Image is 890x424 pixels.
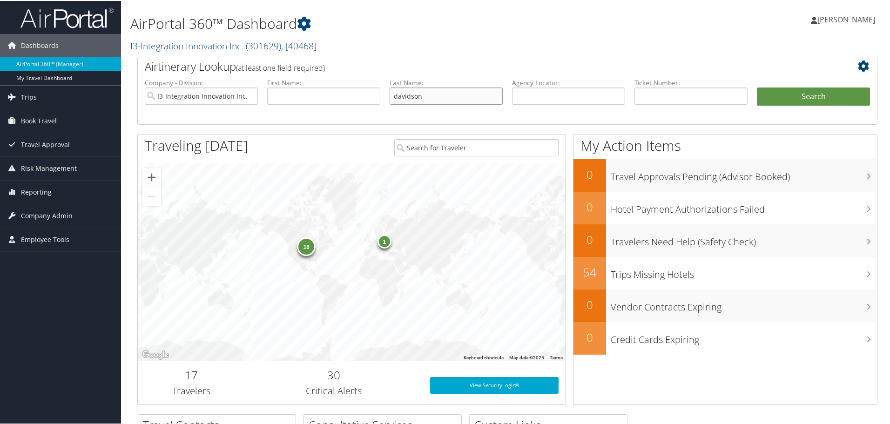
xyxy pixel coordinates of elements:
[145,384,238,397] h3: Travelers
[573,166,606,182] h2: 0
[573,289,877,321] a: 0Vendor Contracts Expiring
[512,77,625,87] label: Agency Locator:
[281,39,317,51] span: , [ 40468 ]
[145,366,238,382] h2: 17
[573,231,606,247] h2: 0
[573,296,606,312] h2: 0
[236,62,325,72] span: (at least one field required)
[140,348,171,360] a: Open this area in Google Maps (opens a new window)
[573,158,877,191] a: 0Travel Approvals Pending (Advisor Booked)
[21,227,69,250] span: Employee Tools
[611,197,877,215] h3: Hotel Payment Authorizations Failed
[21,132,70,155] span: Travel Approval
[611,165,877,182] h3: Travel Approvals Pending (Advisor Booked)
[634,77,748,87] label: Ticket Number:
[130,13,633,33] h1: AirPortal 360™ Dashboard
[509,354,544,359] span: Map data ©2025
[252,366,416,382] h2: 30
[430,376,559,393] a: View SecurityLogic®
[140,348,171,360] img: Google
[573,135,877,155] h1: My Action Items
[377,233,391,247] div: 1
[145,58,809,74] h2: Airtinerary Lookup
[573,256,877,289] a: 54Trips Missing Hotels
[145,135,248,155] h1: Traveling [DATE]
[21,156,77,179] span: Risk Management
[394,138,559,155] input: Search for Traveler
[757,87,870,105] button: Search
[267,77,380,87] label: First Name:
[817,13,875,24] span: [PERSON_NAME]
[21,180,52,203] span: Reporting
[811,5,884,33] a: [PERSON_NAME]
[142,186,161,205] button: Zoom out
[573,198,606,214] h2: 0
[142,167,161,186] button: Zoom in
[464,354,504,360] button: Keyboard shortcuts
[246,39,281,51] span: ( 301629 )
[297,236,316,255] div: 16
[611,328,877,345] h3: Credit Cards Expiring
[21,85,37,108] span: Trips
[550,354,563,359] a: Terms (opens in new tab)
[573,329,606,344] h2: 0
[145,77,258,87] label: Company - Division:
[573,321,877,354] a: 0Credit Cards Expiring
[130,39,317,51] a: I3-Integration Innovation Inc.
[611,295,877,313] h3: Vendor Contracts Expiring
[573,191,877,223] a: 0Hotel Payment Authorizations Failed
[20,6,114,28] img: airportal-logo.png
[390,77,503,87] label: Last Name:
[611,262,877,280] h3: Trips Missing Hotels
[611,230,877,248] h3: Travelers Need Help (Safety Check)
[21,203,73,227] span: Company Admin
[573,263,606,279] h2: 54
[252,384,416,397] h3: Critical Alerts
[21,108,57,132] span: Book Travel
[21,33,59,56] span: Dashboards
[573,223,877,256] a: 0Travelers Need Help (Safety Check)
